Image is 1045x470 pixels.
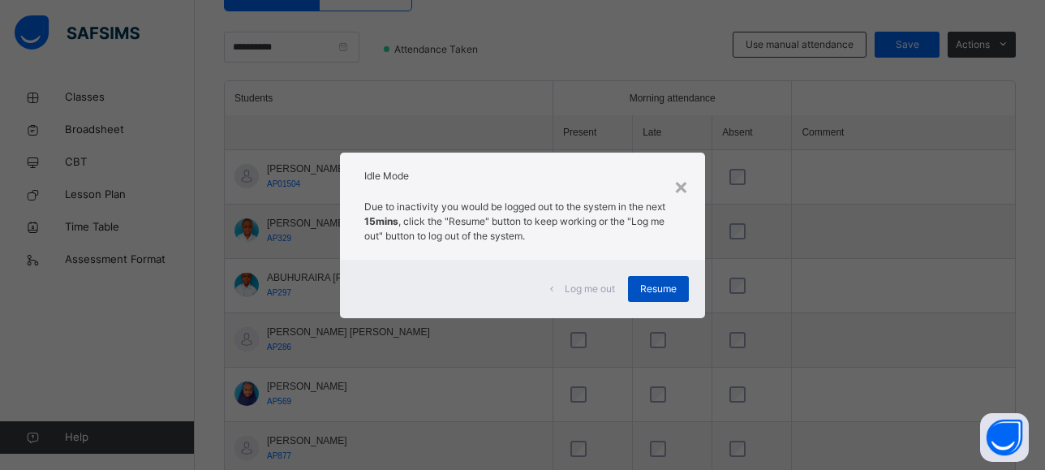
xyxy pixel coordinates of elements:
h2: Idle Mode [364,169,682,183]
button: Open asap [980,413,1029,462]
span: Resume [640,282,677,296]
strong: 15mins [364,215,398,227]
div: × [673,169,689,203]
span: Log me out [565,282,615,296]
p: Due to inactivity you would be logged out to the system in the next , click the "Resume" button t... [364,200,682,244]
